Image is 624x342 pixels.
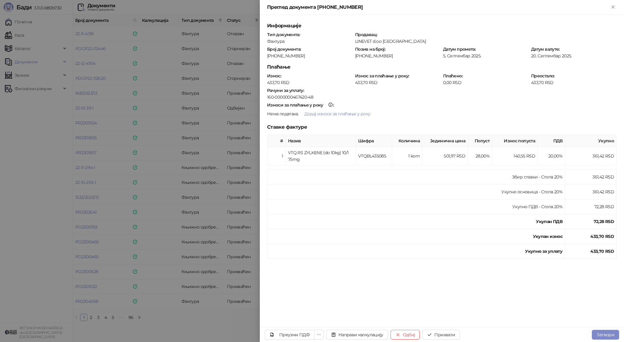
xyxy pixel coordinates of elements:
[492,147,538,165] td: 140,55 RSD
[468,135,492,147] th: Попуст
[531,80,617,85] div: 433,70 RSD
[266,39,353,44] div: Фактура
[590,249,614,254] strong: 433,70 RSD
[422,147,468,165] td: 501,97 RSD
[267,73,281,79] strong: Износ :
[326,330,388,340] button: Направи калкулацију
[267,32,300,37] strong: Тип документа :
[354,80,441,85] div: 433,70 RSD
[317,333,321,337] span: ellipsis
[609,4,617,11] button: Close
[391,330,420,340] button: Одбиј
[267,46,301,52] strong: Број документа :
[565,135,617,147] th: Укупно
[422,135,468,147] th: Јединична цена
[266,53,353,59] div: [PHONE_NUMBER]
[355,46,385,52] strong: Позив на број :
[355,53,440,59] div: [PHONE_NUMBER]
[265,330,314,340] a: Преузми ПДФ
[533,234,562,239] strong: Укупан износ
[592,330,619,340] button: Затвори
[443,46,476,52] strong: Датум промета :
[422,330,460,340] button: Прихвати
[536,219,562,224] strong: Укупан ПДВ
[492,135,538,147] th: Износ попуста
[267,185,565,199] td: Укупно основица - Стопа 20%
[548,153,562,159] span: 20,00 %
[300,109,375,119] button: Додај износе за плаћање у року
[356,147,392,165] td: VTQBL435085
[525,249,562,254] strong: Укупно за уплату
[565,147,617,165] td: 361,42 RSD
[267,88,304,93] strong: Рачуни за уплату :
[392,147,422,165] td: 1 kom
[267,124,617,131] h5: Ставке фактуре
[443,53,529,59] div: 5. Септембар 2025.
[288,149,353,163] div: VTQ RS ZYLKENE (do 10kg) 10/1 75mg
[443,73,463,79] strong: Плаћено :
[356,135,392,147] th: Шифра
[267,111,298,117] span: Нема података
[267,94,617,100] div: 160-0000000467420-48
[266,109,617,119] div: .
[267,170,565,185] td: Збир ставки - Стопа 20%
[538,135,565,147] th: ПДВ
[531,73,554,79] strong: Преостало :
[443,80,529,85] div: 0,00 RSD
[279,332,310,337] div: Преузми ПДФ
[531,46,560,52] strong: Датум валуте :
[590,234,614,239] strong: 433,70 RSD
[355,73,409,79] strong: Износ за плаћање у року :
[266,80,353,85] div: 433,70 RSD
[267,147,286,165] td: 1
[355,39,616,44] div: LINEVET d.o.o [GEOGRAPHIC_DATA]
[594,219,614,224] strong: 72,28 RSD
[267,103,323,107] div: Износи за плаћање у року
[531,53,617,59] div: 20. Септембар 2025.
[565,170,617,185] td: 361,42 RSD
[267,135,286,147] th: #
[355,32,377,37] strong: Продавац :
[267,4,609,11] div: Преглед документа [PHONE_NUMBER]
[267,63,617,71] h5: Плаћање
[267,102,334,108] strong: :
[286,135,356,147] th: Назив
[267,22,617,29] h5: Информације
[468,147,492,165] td: 28,00%
[565,199,617,214] td: 72,28 RSD
[392,135,422,147] th: Количина
[565,185,617,199] td: 361,42 RSD
[267,199,565,214] td: Укупно ПДВ - Стопа 20%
